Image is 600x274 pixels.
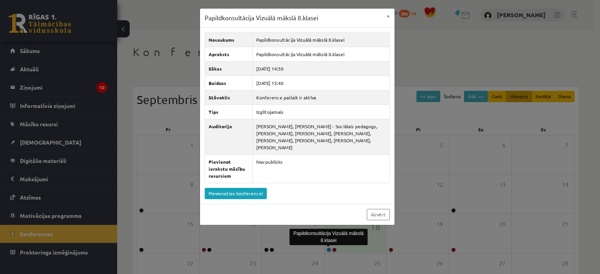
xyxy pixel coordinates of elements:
td: Papildkonsultācija Vizuālā mākslā 8.klasei [253,47,389,61]
th: Stāvoklis [205,90,253,104]
a: Pievienoties konferencei [205,188,267,199]
a: Aizvērt [367,209,390,220]
button: × [382,9,395,23]
th: Tips [205,104,253,119]
td: [PERSON_NAME], [PERSON_NAME] - Sociālais pedagogs, [PERSON_NAME], [PERSON_NAME], [PERSON_NAME], [... [253,119,389,154]
th: Beidzas [205,76,253,90]
th: Sākas [205,61,253,76]
th: Pievienot ierakstu mācību resursiem [205,154,253,183]
h3: Papildkonsultācija Vizuālā mākslā 8.klasei [205,13,318,23]
td: [DATE] 15:40 [253,76,389,90]
td: Nav publisks [253,154,389,183]
th: Auditorija [205,119,253,154]
td: Konference pašlaik ir aktīva [253,90,389,104]
td: Izglītojamais [253,104,389,119]
div: Papildkonsultācija Vizuālā mākslā 8.klasei [289,229,368,245]
th: Nosaukums [205,32,253,47]
th: Apraksts [205,47,253,61]
td: [DATE] 14:50 [253,61,389,76]
td: Papildkonsultācija Vizuālā mākslā 8.klasei [253,32,389,47]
